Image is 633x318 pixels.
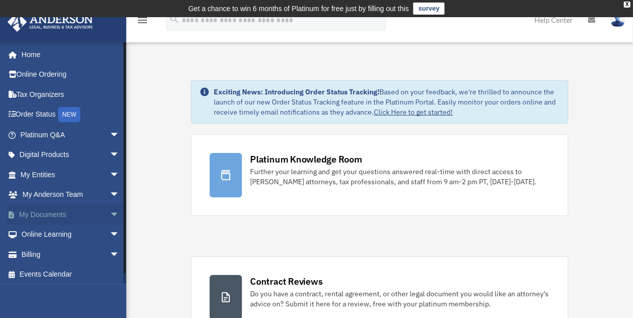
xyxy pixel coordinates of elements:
[7,244,135,264] a: Billingarrow_drop_down
[110,244,130,265] span: arrow_drop_down
[110,145,130,166] span: arrow_drop_down
[7,44,130,65] a: Home
[110,204,130,225] span: arrow_drop_down
[136,18,149,26] a: menu
[191,134,568,216] a: Platinum Knowledge Room Further your learning and get your questions answered real-time with dire...
[7,204,135,225] a: My Documentsarrow_drop_down
[7,264,135,285] a: Events Calendar
[7,84,135,104] a: Tax Organizers
[110,165,130,185] span: arrow_drop_down
[5,12,96,32] img: Anderson Advisors Platinum Portal
[624,2,630,8] div: close
[7,165,135,185] a: My Entitiesarrow_drop_down
[413,3,445,15] a: survey
[169,14,180,25] i: search
[7,185,135,205] a: My Anderson Teamarrow_drop_down
[250,289,549,309] div: Do you have a contract, rental agreement, or other legal document you would like an attorney's ad...
[188,3,409,15] div: Get a chance to win 6 months of Platinum for free just by filling out this
[250,275,322,288] div: Contract Reviews
[214,87,559,117] div: Based on your feedback, we're thrilled to announce the launch of our new Order Status Tracking fe...
[110,125,130,145] span: arrow_drop_down
[250,153,362,166] div: Platinum Knowledge Room
[7,125,135,145] a: Platinum Q&Aarrow_drop_down
[374,108,453,117] a: Click Here to get started!
[58,107,80,122] div: NEW
[250,167,549,187] div: Further your learning and get your questions answered real-time with direct access to [PERSON_NAM...
[7,104,135,125] a: Order StatusNEW
[110,185,130,205] span: arrow_drop_down
[7,225,135,245] a: Online Learningarrow_drop_down
[610,13,625,27] img: User Pic
[110,225,130,245] span: arrow_drop_down
[214,87,379,96] strong: Exciting News: Introducing Order Status Tracking!
[7,145,135,165] a: Digital Productsarrow_drop_down
[136,14,149,26] i: menu
[7,65,135,85] a: Online Ordering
